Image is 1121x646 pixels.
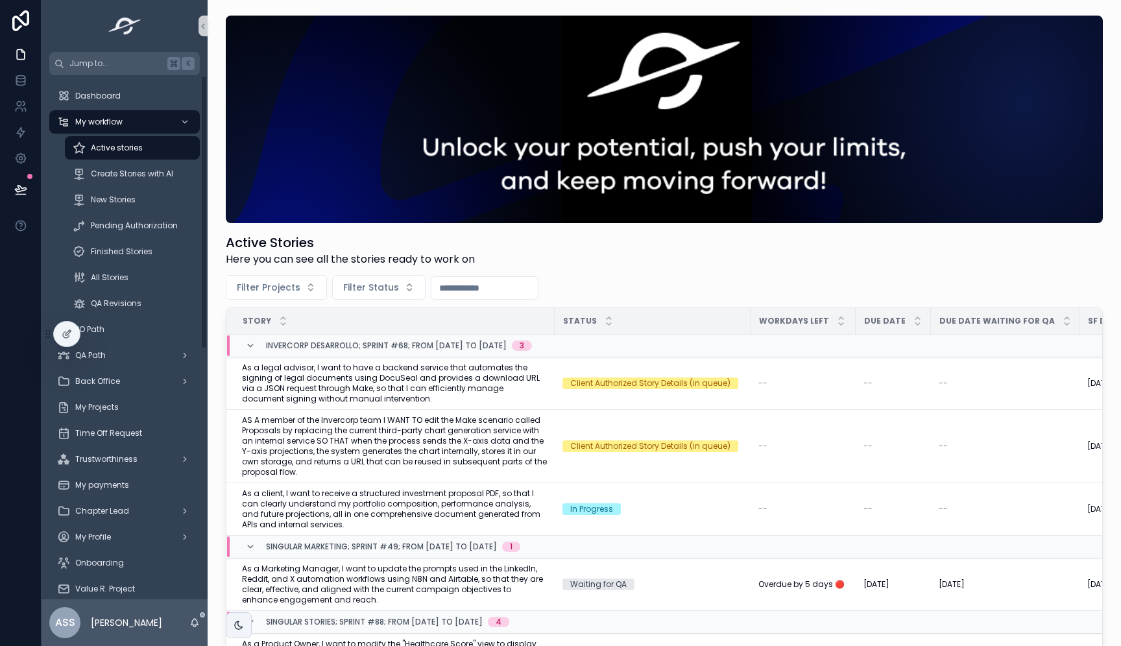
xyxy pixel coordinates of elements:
a: Chapter Lead [49,499,200,523]
span: ASS [55,615,75,630]
button: Select Button [226,275,327,300]
span: -- [758,441,767,451]
a: QA Revisions [65,292,200,315]
span: Create Stories with AI [91,169,173,179]
a: Client Authorized Story Details (in queue) [562,377,743,389]
span: Invercorp Desarrollo; Sprint #68; From [DATE] to [DATE] [266,341,507,351]
span: QA Path [75,350,106,361]
h1: Active Stories [226,233,475,252]
button: Jump to...K [49,52,200,75]
a: Time Off Request [49,422,200,445]
span: Pending Authorization [91,221,178,231]
a: -- [758,378,848,389]
span: [DATE] [863,579,889,590]
span: [DATE] [1087,579,1113,590]
span: Overdue by 5 days 🔴 [758,579,845,590]
span: -- [863,378,873,389]
span: PO Path [75,324,104,335]
span: Filter Projects [237,281,300,294]
span: K [183,58,193,69]
span: [DATE] [1087,378,1113,389]
span: New Stories [91,195,136,205]
a: As a legal advisor, I want to have a backend service that automates the signing of legal document... [242,363,547,404]
a: -- [758,504,848,514]
span: -- [939,441,948,451]
div: 3 [520,341,524,351]
span: [DATE] [1087,441,1113,451]
span: Singular Stories; Sprint #88; From [DATE] to [DATE] [266,617,483,627]
span: All Stories [91,272,128,283]
a: Onboarding [49,551,200,575]
a: [DATE] [939,579,1072,590]
div: scrollable content [42,75,208,599]
img: App logo [104,16,145,36]
a: My workflow [49,110,200,134]
span: Workdays Left [759,316,829,326]
a: In Progress [562,503,743,515]
span: -- [939,378,948,389]
span: Trustworthiness [75,454,138,464]
div: In Progress [570,503,613,515]
a: As a client, I want to receive a structured investment proposal PDF, so that I can clearly unders... [242,488,547,530]
a: -- [939,378,1072,389]
span: -- [863,441,873,451]
span: My Projects [75,402,119,413]
a: -- [863,441,923,451]
a: My Profile [49,525,200,549]
a: Back Office [49,370,200,393]
a: -- [939,504,1072,514]
a: My Projects [49,396,200,419]
a: My payments [49,473,200,497]
span: Value R. Project [75,584,135,594]
span: [DATE] [939,579,965,590]
span: Status [563,316,597,326]
a: -- [758,441,848,451]
span: Back Office [75,376,120,387]
a: -- [939,441,1072,451]
a: AS A member of the Invercorp team I WANT TO edit the Make scenario called Proposals by replacing ... [242,415,547,477]
a: As a Marketing Manager, I want to update the prompts used in the LinkedIn, Reddit, and X automati... [242,564,547,605]
span: -- [758,378,767,389]
span: Due Date [864,316,906,326]
span: -- [939,504,948,514]
span: Jump to... [69,58,162,69]
span: Onboarding [75,558,124,568]
span: [DATE] [1087,504,1113,514]
span: Active stories [91,143,143,153]
a: Active stories [65,136,200,160]
span: Dashboard [75,91,121,101]
a: [DATE] [863,579,923,590]
span: My workflow [75,117,123,127]
button: Select Button [332,275,426,300]
a: -- [863,504,923,514]
div: Client Authorized Story Details (in queue) [570,440,730,452]
a: -- [863,378,923,389]
div: Waiting for QA [570,579,627,590]
a: Trustworthiness [49,448,200,471]
span: -- [863,504,873,514]
a: All Stories [65,266,200,289]
span: Time Off Request [75,428,142,438]
span: -- [758,504,767,514]
a: Finished Stories [65,240,200,263]
span: Story [243,316,271,326]
span: Chapter Lead [75,506,129,516]
a: Waiting for QA [562,579,743,590]
a: Dashboard [49,84,200,108]
span: Filter Status [343,281,399,294]
a: QA Path [49,344,200,367]
p: [PERSON_NAME] [91,616,162,629]
a: Overdue by 5 days 🔴 [758,579,848,590]
span: Finished Stories [91,246,152,257]
span: Due Date Waiting for QA [939,316,1055,326]
span: My Profile [75,532,111,542]
a: New Stories [65,188,200,211]
span: QA Revisions [91,298,141,309]
div: 1 [510,542,512,552]
span: Singular Marketing; Sprint #49; From [DATE] to [DATE] [266,542,497,552]
a: Pending Authorization [65,214,200,237]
